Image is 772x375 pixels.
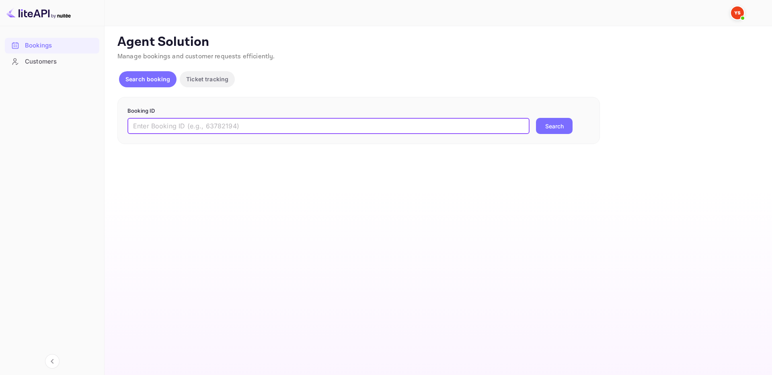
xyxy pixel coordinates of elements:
button: Collapse navigation [45,354,60,369]
p: Agent Solution [117,34,758,50]
span: Manage bookings and customer requests efficiently. [117,52,275,61]
div: Customers [25,57,95,66]
div: Customers [5,54,99,70]
div: Bookings [25,41,95,50]
p: Booking ID [127,107,590,115]
p: Ticket tracking [186,75,228,83]
img: Yandex Support [731,6,744,19]
button: Search [536,118,573,134]
img: LiteAPI logo [6,6,71,19]
a: Customers [5,54,99,69]
input: Enter Booking ID (e.g., 63782194) [127,118,530,134]
a: Bookings [5,38,99,53]
p: Search booking [125,75,170,83]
